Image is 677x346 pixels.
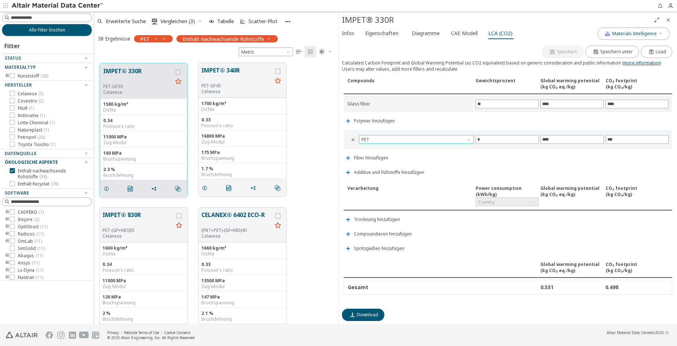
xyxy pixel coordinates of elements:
button: Similar search [271,181,287,195]
button: Share [247,181,262,195]
div: (PBT+PET)-(GF+MD)40 [201,228,272,233]
span: Metric [239,47,293,56]
button: IMPET® 830R [103,210,173,228]
div: Bruchspannung [201,300,284,306]
button: Favorite [172,76,184,88]
div: Dichte [201,251,284,257]
div: Global warming potential ( kg CO₂ eq./kg ) [540,78,604,90]
a: Privacy [107,330,119,335]
div: PET-(GF+MD)35 [103,228,173,233]
div: PET-GF30 [103,84,172,89]
div: Zug-Modul [201,139,284,145]
div: 16800 MPa [201,133,284,139]
div: 0.33 [201,117,284,123]
i:  [275,185,280,191]
i: toogle group [5,231,10,237]
div: Zug-Modul [103,284,185,289]
i:  [319,49,325,55]
i:  [152,18,158,24]
span: ( 11 ) [40,224,48,230]
span: ( 1 ) [44,127,49,133]
span: Infos [342,28,354,39]
div: 1580 kg/m³ [103,101,184,107]
span: Polymer hinzufügen [354,119,395,123]
button: Trocknung hinzufügen [342,212,403,227]
img: Altair Engineering [6,332,38,338]
a: more information [623,60,660,66]
div: Zug-Modul [201,284,284,289]
button: Details [100,182,116,196]
span: Indorama [18,113,45,118]
div: © 2025 Altair Engineering, Inc. All Rights Reserved. [107,335,196,340]
div: Poisson's ratio [103,267,185,273]
div: Dichte [201,107,284,112]
div: 11000 MPa [103,134,184,140]
span: ( 5 ) [38,91,43,97]
span: Ökologische Aspekte [5,159,58,165]
span: Load [656,49,666,55]
button: Load [641,46,672,58]
span: ( 11 ) [35,253,43,259]
i: toogle group [5,267,10,273]
span: ( 11 ) [36,267,43,273]
span: ( 26 ) [37,134,45,140]
i: toogle group [5,275,10,280]
button: IMPET® 340R [201,66,272,83]
button: Polymer hinzufügen [342,114,398,128]
div: 2.1 % [201,310,284,316]
div: 1700 kg/m³ [201,101,284,107]
span: Enthält Recyclat [18,181,58,187]
div: 0.33 [201,262,284,267]
div: 120 MPa [103,294,185,300]
div: Bruchspannung [103,156,184,162]
span: Petropol [18,134,45,140]
span: Status [5,55,21,61]
a: Website Terms of Use [124,330,159,335]
p: Celanese [103,89,172,95]
span: Celanese [18,91,43,97]
span: Nastran [18,275,43,280]
span: Radioss [18,231,44,237]
button: Details [198,181,214,195]
div: grid [94,58,339,324]
div: Bruchdehnung [103,172,184,178]
button: Table View [293,46,305,58]
button: Speichern [542,46,584,58]
button: Spritzgießen hinzufügen [342,241,408,256]
div: 2.3 % [103,167,184,172]
div: 147 MPa [201,294,284,300]
span: ( 1 ) [29,105,34,111]
div: Verarbeitung [347,185,474,206]
span: SimSolid [18,246,45,251]
button: Status [2,54,92,63]
span: Enthält nachwachsende Rohstoffe [18,168,89,180]
i:  [128,186,133,192]
div: Bruchspannung [201,155,284,161]
div: Poisson's ratio [201,267,284,273]
span: Vergleichen (3) [160,19,195,24]
div: Dichte [103,107,184,113]
div: 1.7 % [201,166,284,172]
span: Toyota Tsusho [18,142,55,147]
div: Zug-Modul [103,140,184,146]
span: CADFEKO [18,209,44,215]
div: Gewichtsprozent [476,78,539,90]
span: Inspire [18,217,39,222]
i:  [350,137,356,142]
div: 175 MPa [201,150,284,155]
div: 13500 MPa [201,278,284,284]
p: Celanese [201,89,272,95]
button: CELANEX® 6402 ECO-R [201,210,272,228]
span: Fiber hinzufügen [354,156,388,160]
span: Trocknung hinzufügen [354,217,400,222]
button: PDF Download [223,181,238,195]
div: Unit System [239,47,293,56]
img: AI Copilot [605,31,610,37]
span: Lotte Chemical [18,120,55,126]
p: Celanese [201,233,272,239]
button: Download [342,309,384,321]
i:  [296,49,302,55]
div: Dichte [103,251,185,257]
button: Compoundieren hinzufügen [342,227,415,241]
div: 160 MPa [103,150,184,156]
